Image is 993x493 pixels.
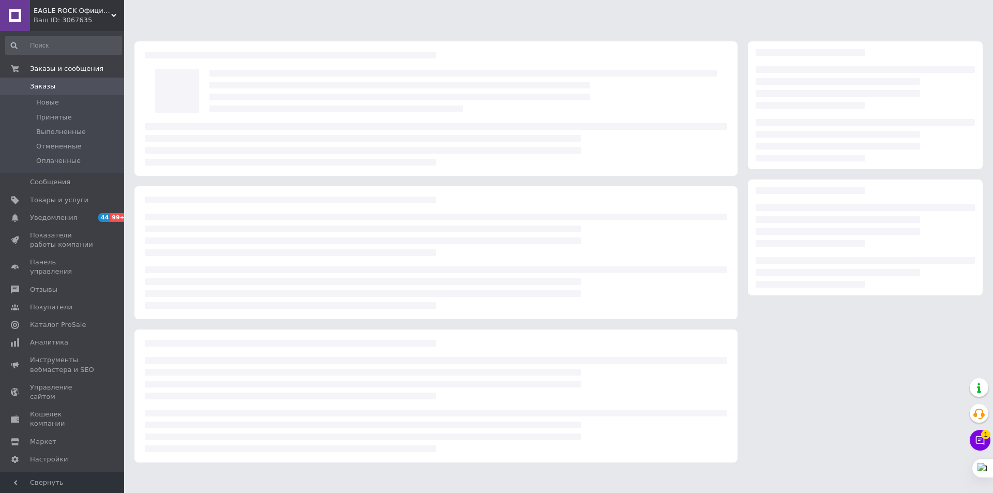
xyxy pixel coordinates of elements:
span: Маркет [30,437,56,446]
span: Отмененные [36,142,81,151]
span: Каталог ProSale [30,320,86,330]
span: Выполненные [36,127,86,137]
span: Кошелек компании [30,410,96,428]
span: Сообщения [30,177,70,187]
span: Новые [36,98,59,107]
button: Чат с покупателем1 [970,430,990,451]
span: Показатели работы компании [30,231,96,249]
span: 99+ [110,213,127,222]
span: Заказы [30,82,55,91]
span: Настройки [30,455,68,464]
span: Оплаченные [36,156,81,166]
span: Товары и услуги [30,196,88,205]
span: Аналитика [30,338,68,347]
input: Поиск [5,36,122,55]
span: 44 [98,213,110,222]
span: Панель управления [30,258,96,276]
span: Отзывы [30,285,57,294]
span: Принятые [36,113,72,122]
div: Ваш ID: 3067635 [34,16,124,25]
span: EAGLE ROCK Официальный магазин бренда [34,6,111,16]
span: Уведомления [30,213,77,222]
span: 1 [981,429,990,439]
span: Заказы и сообщения [30,64,103,73]
span: Управление сайтом [30,383,96,401]
span: Покупатели [30,303,72,312]
span: Инструменты вебмастера и SEO [30,355,96,374]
